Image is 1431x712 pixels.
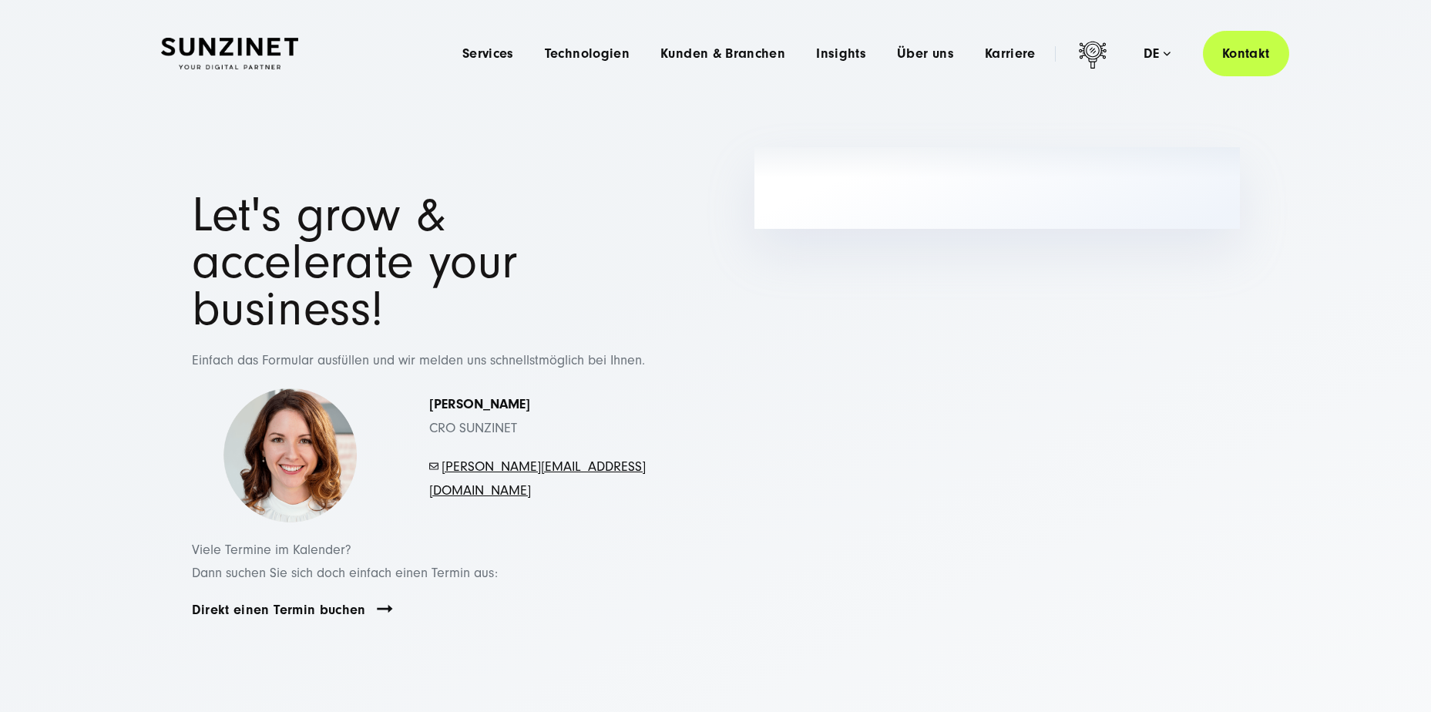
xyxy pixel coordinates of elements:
[192,601,366,619] a: Direkt einen Termin buchen
[192,187,519,337] span: Let's grow & accelerate your business!
[816,46,866,62] a: Insights
[545,46,630,62] a: Technologien
[985,46,1036,62] a: Karriere
[429,396,530,412] strong: [PERSON_NAME]
[429,458,646,499] a: [PERSON_NAME][EMAIL_ADDRESS][DOMAIN_NAME]
[192,542,498,582] span: Viele Termine im Kalender? Dann suchen Sie sich doch einfach einen Termin aus:
[1203,31,1289,76] a: Kontakt
[429,393,647,440] p: CRO SUNZINET
[462,46,514,62] a: Services
[897,46,954,62] a: Über uns
[1144,46,1171,62] div: de
[223,388,358,523] img: Simona-kontakt-page-picture
[438,458,442,475] span: -
[161,38,298,70] img: SUNZINET Full Service Digital Agentur
[192,352,645,368] span: Einfach das Formular ausfüllen und wir melden uns schnellstmöglich bei Ihnen.
[660,46,785,62] a: Kunden & Branchen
